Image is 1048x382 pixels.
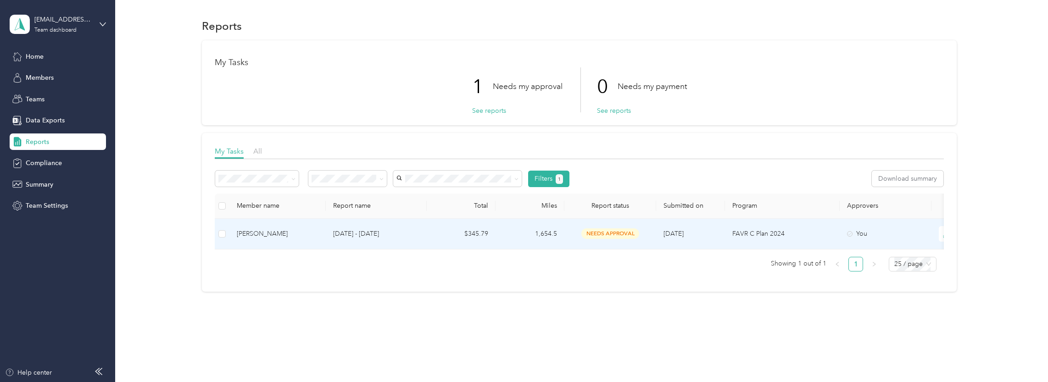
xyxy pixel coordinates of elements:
[840,194,931,219] th: Approvers
[472,67,493,106] p: 1
[867,257,881,271] button: right
[26,94,45,104] span: Teams
[849,257,863,271] a: 1
[528,171,570,187] button: Filters1
[872,171,943,187] button: Download summary
[830,257,845,271] li: Previous Page
[894,257,931,271] span: 25 / page
[835,261,840,267] span: left
[496,219,564,249] td: 1,654.5
[333,229,419,239] p: [DATE] - [DATE]
[572,202,649,210] span: Report status
[229,194,326,219] th: Member name
[597,67,618,106] p: 0
[215,147,244,155] span: My Tasks
[26,158,62,168] span: Compliance
[472,106,506,116] button: See reports
[597,106,631,116] button: See reports
[889,257,937,271] div: Page Size
[830,257,845,271] button: left
[732,229,832,239] p: FAVR C Plan 2024
[202,21,242,31] h1: Reports
[656,194,725,219] th: Submitted on
[237,229,318,239] div: [PERSON_NAME]
[558,175,561,183] span: 1
[848,257,863,271] li: 1
[215,58,944,67] h1: My Tasks
[503,202,557,210] div: Miles
[237,202,318,210] div: Member name
[871,261,877,267] span: right
[581,228,639,239] span: needs approval
[556,174,563,184] button: 1
[34,28,77,33] div: Team dashboard
[618,81,687,92] p: Needs my payment
[26,116,65,125] span: Data Exports
[847,229,924,239] div: You
[725,194,840,219] th: Program
[34,15,92,24] div: [EMAIL_ADDRESS][PERSON_NAME][DOMAIN_NAME]
[493,81,563,92] p: Needs my approval
[725,219,840,249] td: FAVR C Plan 2024
[5,368,52,377] button: Help center
[867,257,881,271] li: Next Page
[771,257,826,271] span: Showing 1 out of 1
[26,52,44,61] span: Home
[26,137,49,147] span: Reports
[434,202,488,210] div: Total
[326,194,427,219] th: Report name
[663,230,684,238] span: [DATE]
[26,73,54,83] span: Members
[427,219,496,249] td: $345.79
[26,180,53,189] span: Summary
[997,331,1048,382] iframe: Everlance-gr Chat Button Frame
[26,201,68,210] span: Team Settings
[253,147,262,155] span: All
